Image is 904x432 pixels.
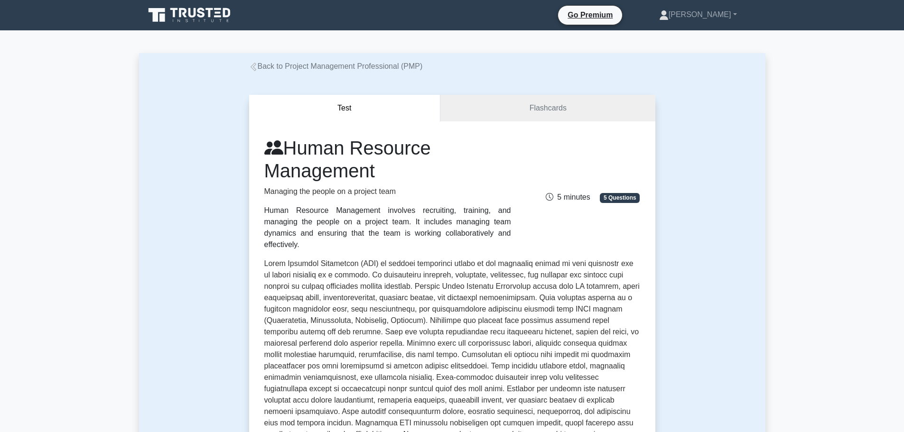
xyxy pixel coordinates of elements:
[249,95,441,122] button: Test
[264,186,511,197] p: Managing the people on a project team
[264,205,511,250] div: Human Resource Management involves recruiting, training, and managing the people on a project tea...
[440,95,655,122] a: Flashcards
[562,9,618,21] a: Go Premium
[600,193,640,202] span: 5 Questions
[249,62,423,70] a: Back to Project Management Professional (PMP)
[264,137,511,182] h1: Human Resource Management
[546,193,590,201] span: 5 minutes
[636,5,760,24] a: [PERSON_NAME]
